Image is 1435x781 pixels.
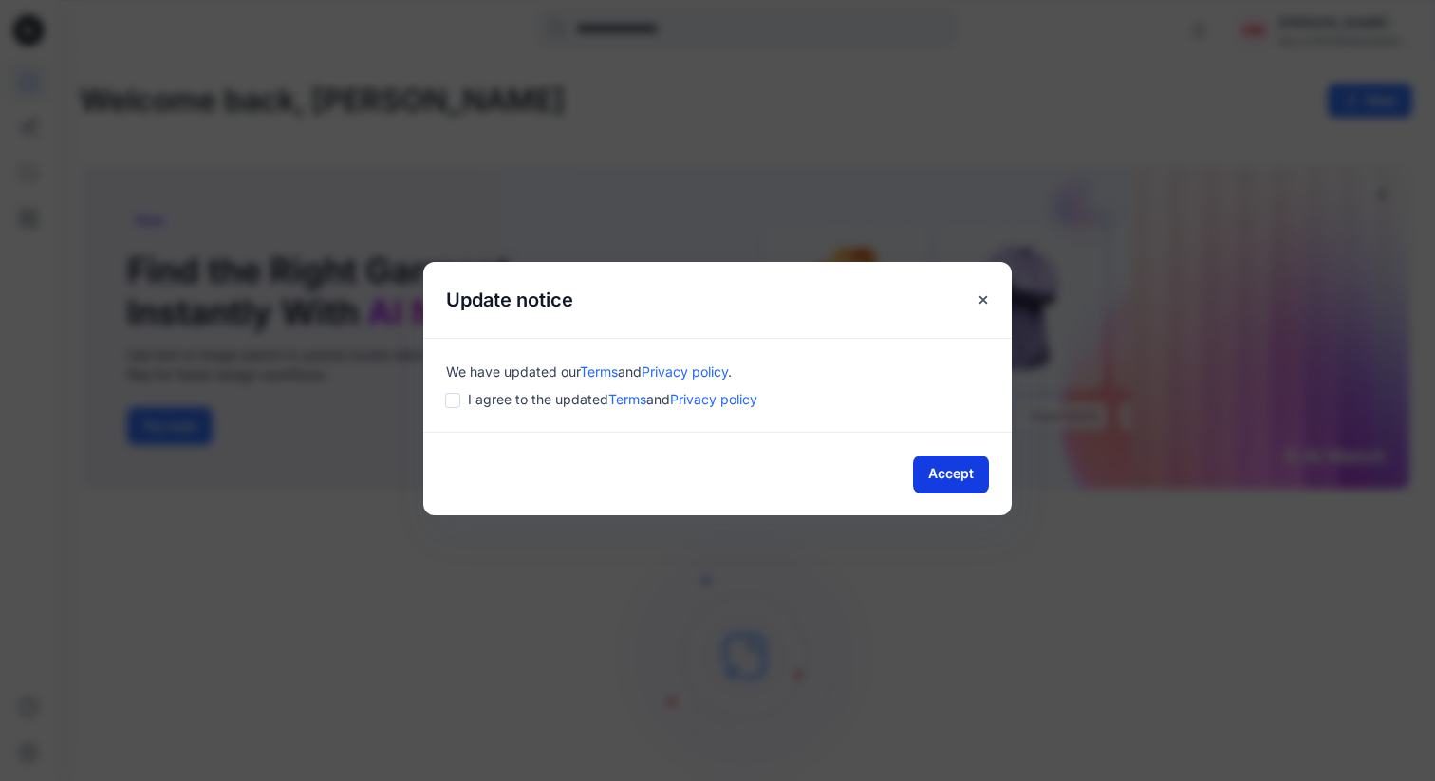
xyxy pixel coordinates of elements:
[646,391,670,407] span: and
[423,262,596,338] h5: Update notice
[608,391,646,407] a: Terms
[446,362,989,381] div: We have updated our .
[468,389,757,409] span: I agree to the updated
[580,363,618,380] a: Terms
[618,363,642,380] span: and
[642,363,728,380] a: Privacy policy
[966,283,1000,317] button: Close
[913,456,989,493] button: Accept
[670,391,757,407] a: Privacy policy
